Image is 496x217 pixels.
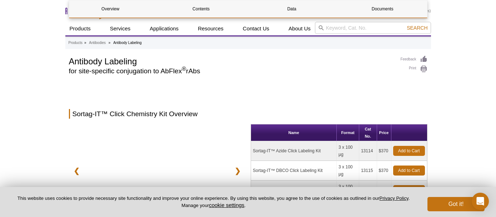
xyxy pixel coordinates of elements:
[359,161,377,181] td: 13115
[251,181,337,200] td: Sortag-IT™ 3X DBCO Click Labeling Kit
[69,40,82,46] a: Products
[11,195,416,209] p: This website uses cookies to provide necessary site functionality and improve your online experie...
[427,197,485,211] button: Got it!
[341,0,424,18] a: Documents
[380,196,409,201] a: Privacy Policy
[251,141,337,161] td: Sortag-IT™ Azide Click Labeling Kit
[239,22,274,35] a: Contact Us
[113,41,142,45] li: Antibody Labeling
[160,0,242,18] a: Contents
[230,163,245,179] a: ❯
[337,161,359,181] td: 3 x 100 µg
[401,65,427,73] a: Print
[194,22,228,35] a: Resources
[401,55,427,63] a: Feedback
[69,109,427,119] h2: Sortag-IT™ Click Chemistry Kit Overview
[251,124,337,141] th: Name
[359,181,377,200] td: 13116
[84,41,86,45] li: »
[359,124,377,141] th: Cat No.
[182,66,186,72] sup: ®
[472,193,489,210] div: Open Intercom Messenger
[393,166,425,176] a: Add to Cart
[405,25,430,31] button: Search
[89,40,106,46] a: Antibodies
[69,0,152,18] a: Overview
[315,22,431,34] input: Keyword, Cat. No.
[145,22,183,35] a: Applications
[251,161,337,181] td: Sortag-IT™ DBCO Click Labeling Kit
[69,68,394,74] h2: for site-specific conjugation to AbFlex rAbs
[359,141,377,161] td: 13114
[377,124,391,141] th: Price
[251,0,333,18] a: Data
[377,161,391,181] td: $370
[106,22,135,35] a: Services
[284,22,315,35] a: About Us
[337,141,359,161] td: 3 x 100 µg
[393,185,425,195] a: Add to Cart
[65,22,95,35] a: Products
[209,202,244,208] button: cookie settings
[109,41,111,45] li: »
[69,55,394,66] h1: Antibody Labeling
[407,25,427,31] span: Search
[337,124,359,141] th: Format
[393,146,425,156] a: Add to Cart
[377,141,391,161] td: $370
[337,181,359,200] td: 3 x 100 µg
[377,181,391,200] td: $420
[69,163,84,179] a: ❮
